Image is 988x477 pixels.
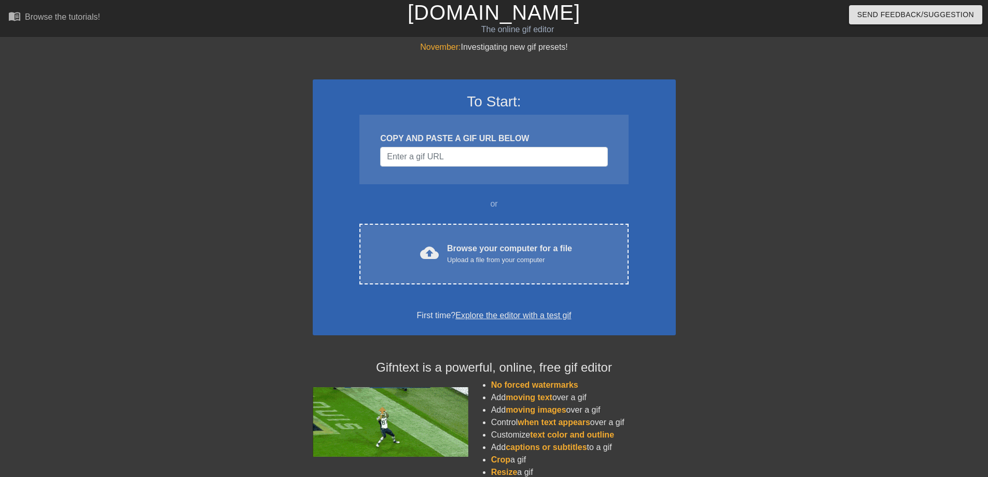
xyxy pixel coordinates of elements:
li: Control over a gif [491,416,676,429]
li: Customize [491,429,676,441]
button: Send Feedback/Suggestion [849,5,982,24]
span: Resize [491,468,518,476]
span: text color and outline [530,430,614,439]
div: First time? [326,309,662,322]
a: [DOMAIN_NAME] [408,1,580,24]
input: Username [380,147,607,167]
span: November: [420,43,461,51]
span: when text appears [518,418,590,427]
span: moving images [506,405,566,414]
span: moving text [506,393,552,402]
img: football_small.gif [313,387,468,457]
span: menu_book [8,10,21,22]
li: a gif [491,454,676,466]
span: captions or subtitles [506,443,587,452]
span: No forced watermarks [491,380,578,389]
li: Add to a gif [491,441,676,454]
span: Send Feedback/Suggestion [857,8,974,21]
li: Add over a gif [491,391,676,404]
div: The online gif editor [335,23,701,36]
div: Browse the tutorials! [25,12,100,21]
div: Browse your computer for a file [447,242,572,265]
div: Investigating new gif presets! [313,41,676,53]
li: Add over a gif [491,404,676,416]
a: Browse the tutorials! [8,10,100,26]
h3: To Start: [326,93,662,111]
div: or [340,198,649,210]
a: Explore the editor with a test gif [455,311,571,320]
h4: Gifntext is a powerful, online, free gif editor [313,360,676,375]
div: Upload a file from your computer [447,255,572,265]
div: COPY AND PASTE A GIF URL BELOW [380,132,607,145]
span: Crop [491,455,510,464]
span: cloud_upload [420,243,439,262]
